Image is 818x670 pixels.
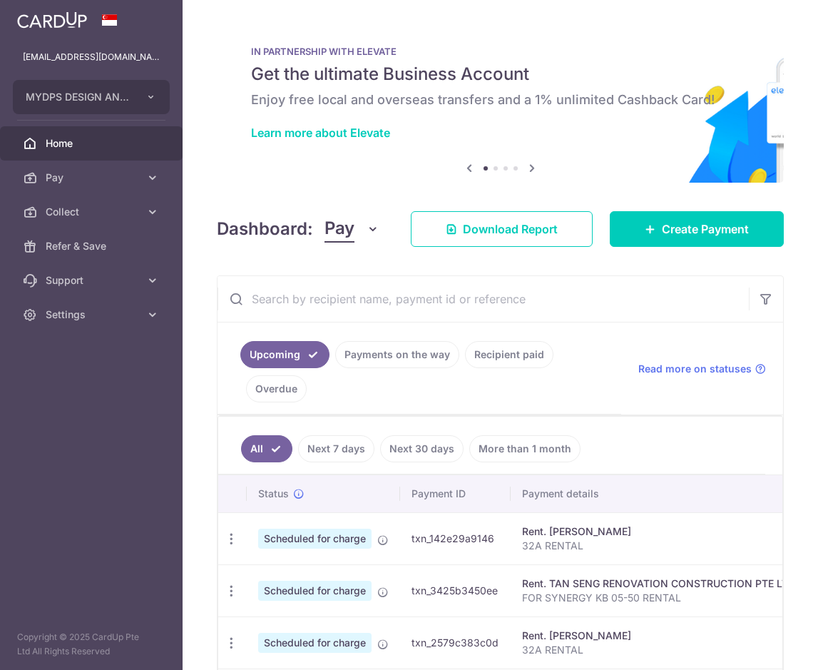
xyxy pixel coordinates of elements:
[400,475,511,512] th: Payment ID
[638,362,766,376] a: Read more on statuses
[662,220,749,238] span: Create Payment
[251,63,750,86] h5: Get the ultimate Business Account
[469,435,581,462] a: More than 1 month
[400,512,511,564] td: txn_142e29a9146
[522,577,795,591] div: Rent. TAN SENG RENOVATION CONSTRUCTION PTE LTD
[46,239,140,253] span: Refer & Save
[522,524,795,539] div: Rent. [PERSON_NAME]
[26,90,131,104] span: MYDPS DESIGN AND CONSTRUCTION PTE. LTD.
[380,435,464,462] a: Next 30 days
[638,362,752,376] span: Read more on statuses
[324,215,354,243] span: Pay
[23,50,160,64] p: [EMAIL_ADDRESS][DOMAIN_NAME]
[335,341,459,368] a: Payments on the way
[522,643,795,657] p: 32A RENTAL
[522,591,795,605] p: FOR SYNERGY KB 05-50 RENTAL
[17,11,87,29] img: CardUp
[324,215,379,243] button: Pay
[522,629,795,643] div: Rent. [PERSON_NAME]
[258,529,372,549] span: Scheduled for charge
[298,435,374,462] a: Next 7 days
[610,211,784,247] a: Create Payment
[246,375,307,402] a: Overdue
[217,23,784,183] img: Renovation banner
[218,276,749,322] input: Search by recipient name, payment id or reference
[251,91,750,108] h6: Enjoy free local and overseas transfers and a 1% unlimited Cashback Card!
[251,126,390,140] a: Learn more about Elevate
[240,341,329,368] a: Upcoming
[46,136,140,151] span: Home
[46,273,140,288] span: Support
[400,564,511,616] td: txn_3425b3450ee
[241,435,292,462] a: All
[522,539,795,553] p: 32A RENTAL
[217,216,313,242] h4: Dashboard:
[463,220,558,238] span: Download Report
[46,171,140,185] span: Pay
[258,581,372,601] span: Scheduled for charge
[46,205,140,219] span: Collect
[400,616,511,669] td: txn_2579c383c0d
[411,211,593,247] a: Download Report
[511,475,807,512] th: Payment details
[258,633,372,653] span: Scheduled for charge
[251,46,750,57] p: IN PARTNERSHIP WITH ELEVATE
[13,80,170,114] button: MYDPS DESIGN AND CONSTRUCTION PTE. LTD.
[258,487,289,501] span: Status
[465,341,553,368] a: Recipient paid
[46,308,140,322] span: Settings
